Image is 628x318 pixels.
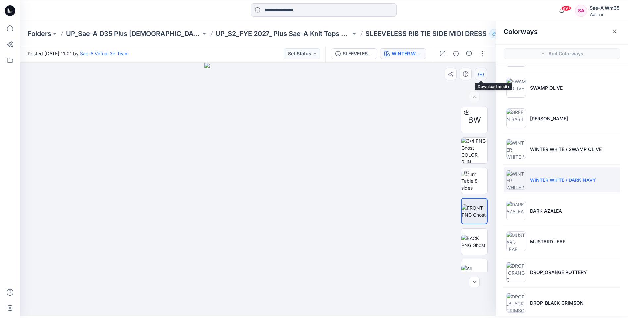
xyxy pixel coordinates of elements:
button: 49 [489,29,511,38]
span: 99+ [561,6,571,11]
img: DARK AZALEA [506,201,526,220]
div: WINTER WHITE / DARK NAVY [392,50,422,57]
img: MUSTARD LEAF [506,231,526,251]
a: UP_Sae-A D35 Plus [DEMOGRAPHIC_DATA] Top [66,29,201,38]
img: BACK PNG Ghost [461,235,487,249]
div: Sae-A Wm35 [590,4,620,12]
h2: Colorways [504,28,538,36]
p: DROP_BLACK CRIMSON [530,299,584,306]
p: [PERSON_NAME] [530,115,568,122]
img: WINTER WHITE / DARK NAVY [506,170,526,190]
div: Walmart [590,12,620,17]
p: DARK AZALEA [530,207,562,214]
a: Sae-A Virtual 3d Team [80,51,129,56]
img: SWAMP OLIVE [506,78,526,98]
img: FRONT PNG Ghost [462,204,487,218]
button: WINTER WHITE / DARK NAVY [380,48,426,59]
a: Folders [28,29,51,38]
div: SA [575,5,587,17]
img: Turn Table 8 sides [461,171,487,191]
p: WINTER WHITE / DARK NAVY [530,177,596,183]
div: SLEEVELESS RIB TIE SIDE MIDI DRESS_REV_FULL COLORWAYS [343,50,373,57]
p: DROP_ORANGE POTTERY [530,269,587,276]
img: All colorways [461,265,487,279]
img: DROP_BLACK CRIMSON [506,293,526,313]
img: GREEN BASIL [506,108,526,128]
span: BW [468,114,481,126]
img: DROP_ORANGE POTTERY [506,262,526,282]
button: SLEEVELESS RIB TIE SIDE MIDI DRESS_REV_FULL COLORWAYS [331,48,377,59]
button: Details [451,48,461,59]
a: UP_S2_FYE 2027_ Plus Sae-A Knit Tops & Dresses [216,29,351,38]
img: WINTER WHITE / SWAMP OLIVE [506,139,526,159]
p: SLEEVELESS RIB TIE SIDE MIDI DRESS [365,29,487,38]
img: eyJhbGciOiJIUzI1NiIsImtpZCI6IjAiLCJzbHQiOiJzZXMiLCJ0eXAiOiJKV1QifQ.eyJkYXRhIjp7InR5cGUiOiJzdG9yYW... [204,63,311,316]
p: WINTER WHITE / SWAMP OLIVE [530,146,602,153]
img: 3/4 PNG Ghost COLOR RUN [461,138,487,163]
p: SWAMP OLIVE [530,84,563,91]
span: Posted [DATE] 11:01 by [28,50,129,57]
p: MUSTARD LEAF [530,238,565,245]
